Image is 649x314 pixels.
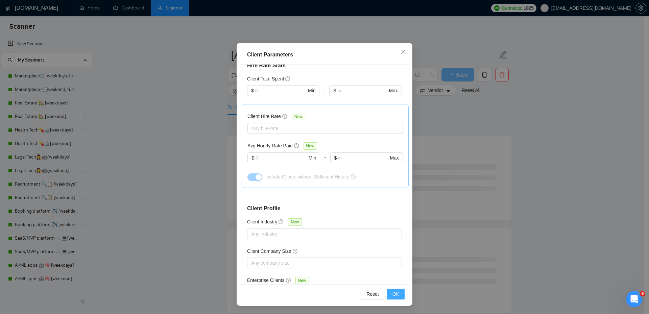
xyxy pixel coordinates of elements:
[255,87,307,94] input: 0
[394,43,412,61] button: Close
[308,87,316,94] span: Min
[247,247,291,255] h5: Client Company Size
[334,154,337,162] span: $
[351,174,356,179] span: question-circle
[251,87,254,94] span: $
[392,290,399,298] span: OK
[304,142,317,150] span: New
[337,87,387,94] input: ∞
[293,248,298,254] span: question-circle
[294,143,299,148] span: question-circle
[387,289,405,299] button: OK
[279,219,284,224] span: question-circle
[333,87,336,94] span: $
[247,218,277,225] h5: Client Industry
[282,114,288,119] span: question-circle
[319,85,329,104] div: -
[366,290,379,298] span: Reset
[320,152,330,171] div: -
[285,76,291,81] span: question-circle
[338,154,388,162] input: ∞
[247,51,402,59] div: Client Parameters
[640,291,645,296] span: 6
[361,289,384,299] button: Reset
[265,174,350,179] span: Include Clients without Sufficient History
[247,276,285,284] h5: Enterprise Clients
[309,154,316,162] span: Min
[256,154,307,162] input: 0
[247,62,402,70] h4: Hire Rate Stats
[251,154,254,162] span: $
[288,218,302,226] span: New
[286,277,291,283] span: question-circle
[626,291,642,307] iframe: Intercom live chat
[292,113,305,120] span: New
[389,87,398,94] span: Max
[401,49,406,54] span: close
[247,142,293,149] h5: Avg Hourly Rate Paid
[295,277,309,284] span: New
[247,204,402,213] h4: Client Profile
[390,154,399,162] span: Max
[247,113,281,120] h5: Client Hire Rate
[247,75,284,82] h5: Client Total Spent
